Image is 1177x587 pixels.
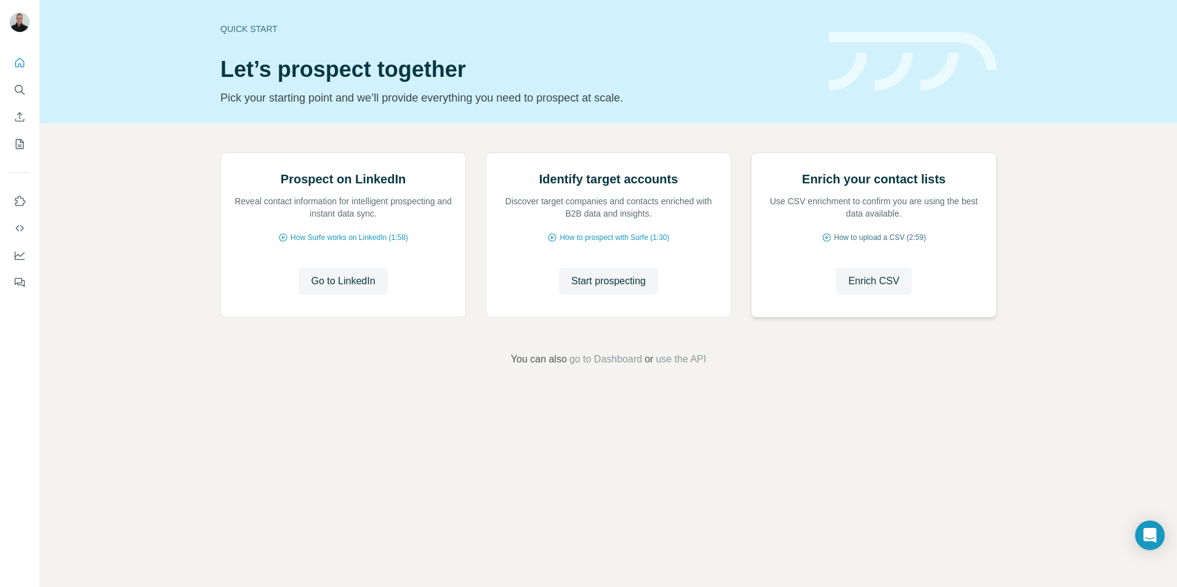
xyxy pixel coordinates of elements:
img: Avatar [10,12,30,32]
button: Use Surfe API [10,217,30,239]
button: Enrich CSV [836,268,912,295]
p: Discover target companies and contacts enriched with B2B data and insights. [499,195,718,220]
span: You can also [511,352,567,367]
p: Pick your starting point and we’ll provide everything you need to prospect at scale. [220,89,814,106]
span: How to prospect with Surfe (1:30) [560,232,669,243]
button: Start prospecting [559,268,658,295]
button: use the API [656,352,706,367]
p: Reveal contact information for intelligent prospecting and instant data sync. [233,195,453,220]
span: How Surfe works on LinkedIn (1:58) [291,232,408,243]
div: Quick start [220,23,814,35]
h2: Enrich your contact lists [802,170,946,188]
h1: Let’s prospect together [220,57,814,82]
span: Start prospecting [571,274,646,289]
span: or [645,352,653,367]
span: Go to LinkedIn [311,274,375,289]
button: Quick start [10,52,30,74]
button: Enrich CSV [10,106,30,128]
h2: Identify target accounts [539,170,678,188]
button: go to Dashboard [569,352,642,367]
button: Go to LinkedIn [299,268,387,295]
span: Enrich CSV [848,274,899,289]
p: Use CSV enrichment to confirm you are using the best data available. [764,195,984,220]
button: Use Surfe on LinkedIn [10,190,30,212]
span: How to upload a CSV (2:59) [834,232,926,243]
h2: Prospect on LinkedIn [281,170,406,188]
button: Dashboard [10,244,30,266]
div: Open Intercom Messenger [1135,521,1165,550]
img: banner [829,32,997,92]
button: Feedback [10,271,30,293]
button: Search [10,79,30,101]
button: My lists [10,133,30,155]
